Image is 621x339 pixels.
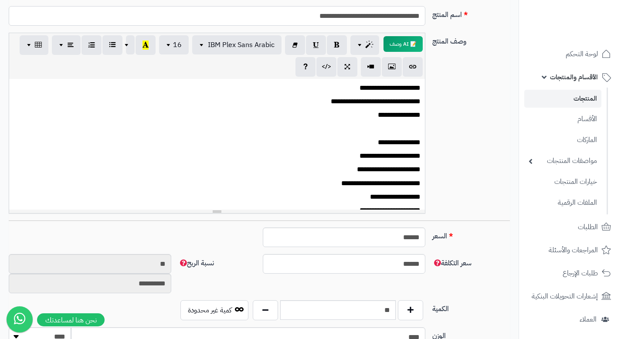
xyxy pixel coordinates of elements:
a: المنتجات [524,90,601,108]
span: الطلبات [578,221,598,233]
a: الماركات [524,131,601,149]
span: الأقسام والمنتجات [550,71,598,83]
a: الطلبات [524,217,616,237]
span: 16 [173,40,182,50]
span: المراجعات والأسئلة [549,244,598,256]
button: 📝 AI وصف [383,36,423,52]
label: السعر [429,227,513,241]
span: لوحة التحكم [566,48,598,60]
a: لوحة التحكم [524,44,616,64]
a: الأقسام [524,110,601,129]
span: طلبات الإرجاع [563,267,598,279]
a: طلبات الإرجاع [524,263,616,284]
span: سعر التكلفة [432,258,472,268]
label: اسم المنتج [429,6,513,20]
span: إشعارات التحويلات البنكية [532,290,598,302]
label: الكمية [429,300,513,314]
a: إشعارات التحويلات البنكية [524,286,616,307]
span: نسبة الربح [178,258,214,268]
a: مواصفات المنتجات [524,152,601,170]
a: العملاء [524,309,616,330]
a: المراجعات والأسئلة [524,240,616,261]
a: خيارات المنتجات [524,173,601,191]
button: IBM Plex Sans Arabic [192,35,282,54]
span: IBM Plex Sans Arabic [208,40,275,50]
span: العملاء [580,313,597,325]
a: الملفات الرقمية [524,193,601,212]
button: 16 [159,35,189,54]
label: وصف المنتج [429,33,513,47]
